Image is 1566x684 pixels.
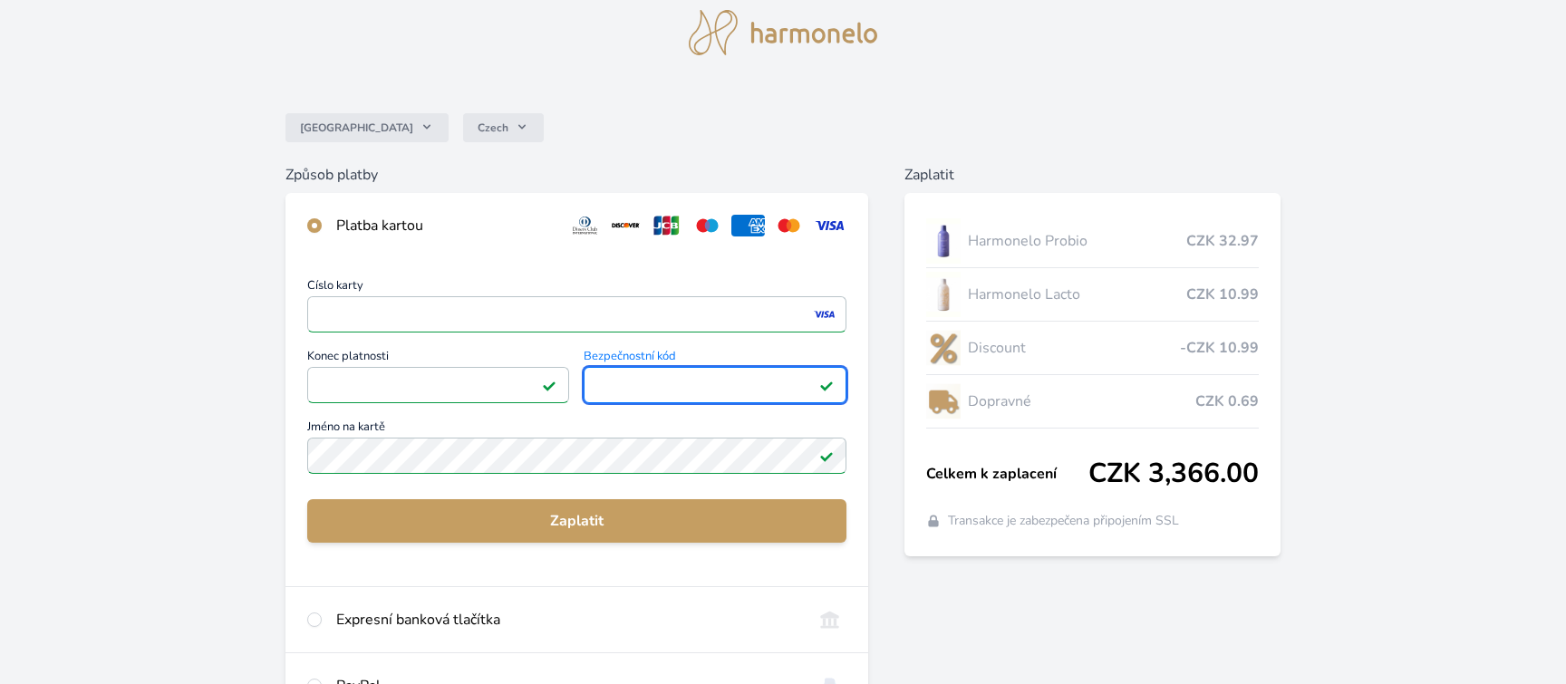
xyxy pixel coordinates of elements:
[968,230,1187,252] span: Harmonelo Probio
[568,215,602,236] img: diners.svg
[813,609,846,631] img: onlineBanking_CZ.svg
[1186,284,1259,305] span: CZK 10.99
[584,351,846,367] span: Bezpečnostní kód
[926,463,1088,485] span: Celkem k zaplacení
[904,164,1281,186] h6: Zaplatit
[336,215,555,236] div: Platba kartou
[322,510,832,532] span: Zaplatit
[315,372,562,398] iframe: Iframe pro datum vypršení platnosti
[1088,458,1259,490] span: CZK 3,366.00
[307,280,846,296] span: Číslo karty
[812,306,836,323] img: visa
[307,351,570,367] span: Konec platnosti
[650,215,683,236] img: jcb.svg
[307,421,846,438] span: Jméno na kartě
[542,378,556,392] img: Platné pole
[315,302,838,327] iframe: Iframe pro číslo karty
[478,120,508,135] span: Czech
[948,512,1179,530] span: Transakce je zabezpečena připojením SSL
[968,390,1196,412] span: Dopravné
[926,218,961,264] img: CLEAN_PROBIO_se_stinem_x-lo.jpg
[300,120,413,135] span: [GEOGRAPHIC_DATA]
[968,284,1187,305] span: Harmonelo Lacto
[691,215,724,236] img: maestro.svg
[926,379,961,424] img: delivery-lo.png
[592,372,838,398] iframe: Iframe pro bezpečnostní kód
[285,164,868,186] h6: Způsob platby
[307,438,846,474] input: Jméno na kartěPlatné pole
[926,325,961,371] img: discount-lo.png
[307,499,846,543] button: Zaplatit
[1186,230,1259,252] span: CZK 32.97
[772,215,806,236] img: mc.svg
[819,378,834,392] img: Platné pole
[463,113,544,142] button: Czech
[1180,337,1259,359] span: -CZK 10.99
[968,337,1181,359] span: Discount
[813,215,846,236] img: visa.svg
[819,448,834,463] img: Platné pole
[689,10,877,55] img: logo.svg
[609,215,643,236] img: discover.svg
[926,272,961,317] img: CLEAN_LACTO_se_stinem_x-hi-lo.jpg
[1195,390,1259,412] span: CZK 0.69
[731,215,765,236] img: amex.svg
[285,113,449,142] button: [GEOGRAPHIC_DATA]
[336,609,798,631] div: Expresní banková tlačítka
